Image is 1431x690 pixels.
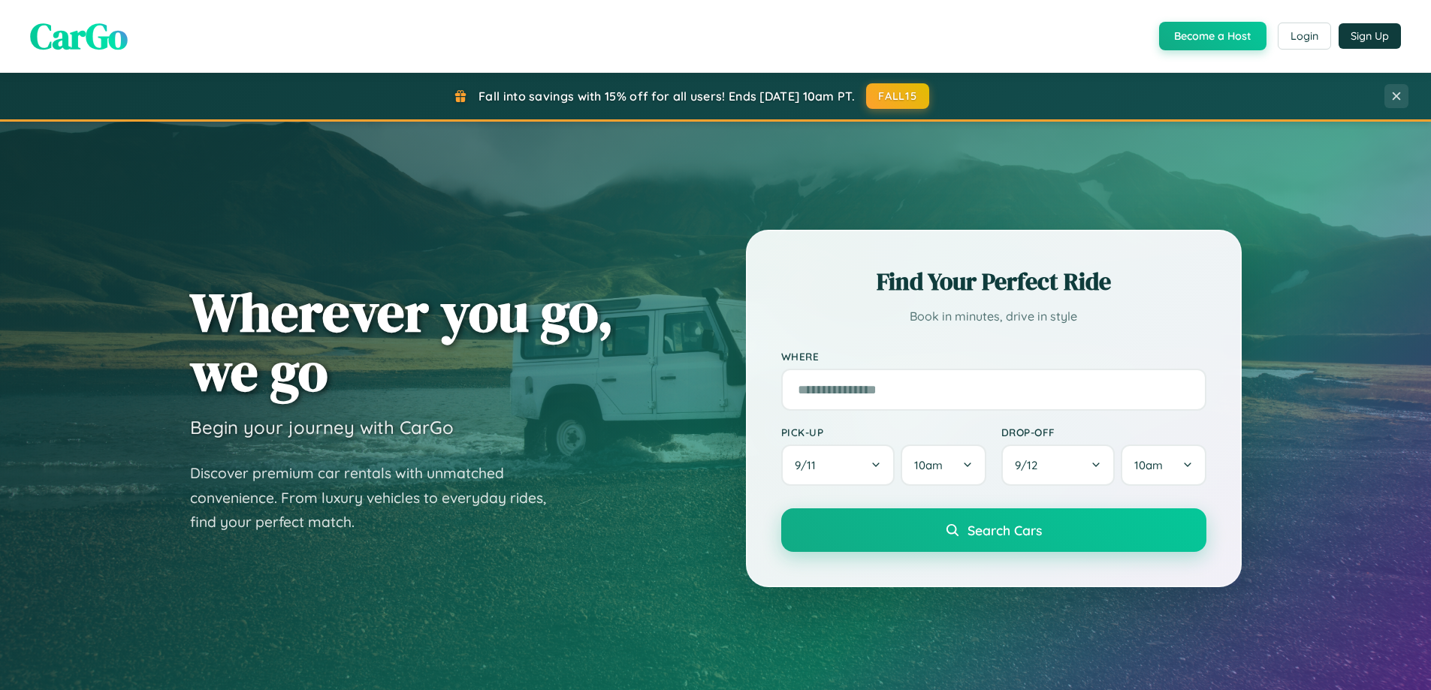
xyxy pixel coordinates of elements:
[190,461,566,535] p: Discover premium car rentals with unmatched convenience. From luxury vehicles to everyday rides, ...
[901,444,986,486] button: 10am
[781,444,895,486] button: 9/11
[1278,23,1331,50] button: Login
[968,522,1042,538] span: Search Cars
[190,282,614,401] h1: Wherever you go, we go
[781,265,1206,298] h2: Find Your Perfect Ride
[1001,444,1116,486] button: 9/12
[1015,458,1045,472] span: 9 / 12
[190,416,454,438] h3: Begin your journey with CarGo
[1001,426,1206,438] label: Drop-off
[781,508,1206,552] button: Search Cars
[781,350,1206,363] label: Where
[781,426,986,438] label: Pick-up
[914,458,943,472] span: 10am
[479,89,855,104] span: Fall into savings with 15% off for all users! Ends [DATE] 10am PT.
[30,11,128,61] span: CarGo
[795,458,823,472] span: 9 / 11
[1159,22,1266,50] button: Become a Host
[781,306,1206,327] p: Book in minutes, drive in style
[1121,444,1206,486] button: 10am
[1134,458,1163,472] span: 10am
[1339,23,1401,49] button: Sign Up
[866,83,929,109] button: FALL15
